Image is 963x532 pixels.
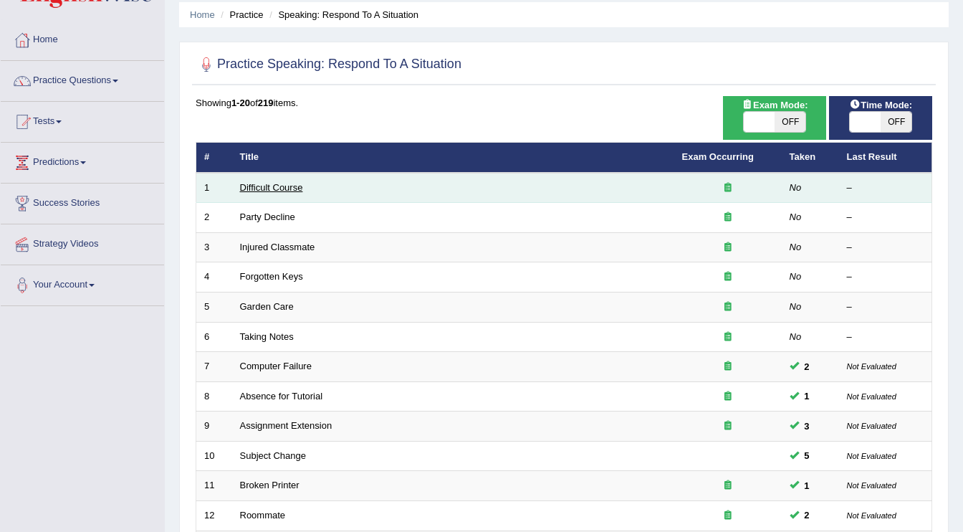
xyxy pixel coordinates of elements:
td: 7 [196,352,232,382]
small: Not Evaluated [847,392,896,401]
td: 4 [196,262,232,293]
div: Exam occurring question [682,270,774,284]
span: OFF [775,112,805,132]
a: Subject Change [240,450,307,461]
a: Broken Printer [240,480,300,490]
b: 1-20 [231,98,250,108]
span: You can still take this question [799,508,815,523]
div: Exam occurring question [682,211,774,224]
div: Exam occurring question [682,300,774,314]
em: No [790,242,802,252]
td: 10 [196,441,232,471]
small: Not Evaluated [847,422,896,430]
div: Showing of items. [196,96,932,110]
em: No [790,212,802,222]
a: Party Decline [240,212,295,222]
li: Speaking: Respond To A Situation [266,8,418,22]
em: No [790,331,802,342]
a: Taking Notes [240,331,294,342]
em: No [790,301,802,312]
b: 219 [258,98,274,108]
div: – [847,300,924,314]
span: You can still take this question [799,478,815,493]
span: Exam Mode: [736,98,813,113]
a: Exam Occurring [682,151,754,162]
a: Computer Failure [240,361,312,371]
td: 12 [196,500,232,531]
div: Exam occurring question [682,241,774,255]
div: Exam occurring question [682,419,774,433]
span: You can still take this question [799,419,815,434]
h2: Practice Speaking: Respond To A Situation [196,54,461,75]
li: Practice [217,8,263,22]
div: Exam occurring question [682,331,774,344]
a: Absence for Tutorial [240,391,323,402]
a: Injured Classmate [240,242,315,252]
th: Title [232,143,674,173]
span: Time Mode: [843,98,918,113]
td: 2 [196,203,232,233]
div: Exam occurring question [682,479,774,493]
a: Home [190,9,215,20]
th: # [196,143,232,173]
td: 1 [196,173,232,203]
a: Practice Questions [1,61,164,97]
a: Garden Care [240,301,294,312]
div: – [847,181,924,195]
div: – [847,270,924,284]
div: Exam occurring question [682,181,774,195]
a: Difficult Course [240,182,303,193]
th: Last Result [839,143,932,173]
a: Success Stories [1,184,164,219]
em: No [790,182,802,193]
div: Exam occurring question [682,360,774,374]
div: Exam occurring question [682,509,774,523]
span: You can still take this question [799,448,815,463]
td: 9 [196,412,232,442]
small: Not Evaluated [847,481,896,490]
div: Exam occurring question [682,390,774,404]
em: No [790,271,802,282]
a: Roommate [240,510,286,521]
td: 3 [196,232,232,262]
small: Not Evaluated [847,511,896,520]
div: – [847,241,924,255]
th: Taken [782,143,839,173]
td: 8 [196,381,232,412]
a: Your Account [1,265,164,301]
a: Tests [1,102,164,138]
a: Predictions [1,143,164,179]
small: Not Evaluated [847,362,896,371]
a: Assignment Extension [240,420,332,431]
td: 11 [196,471,232,501]
div: Show exams occurring in exams [723,96,826,140]
td: 6 [196,322,232,352]
span: You can still take this question [799,359,815,374]
small: Not Evaluated [847,452,896,460]
a: Forgotten Keys [240,271,303,282]
span: OFF [881,112,911,132]
div: – [847,211,924,224]
span: You can still take this question [799,389,815,404]
a: Strategy Videos [1,224,164,260]
td: 5 [196,293,232,323]
a: Home [1,20,164,56]
div: – [847,331,924,344]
